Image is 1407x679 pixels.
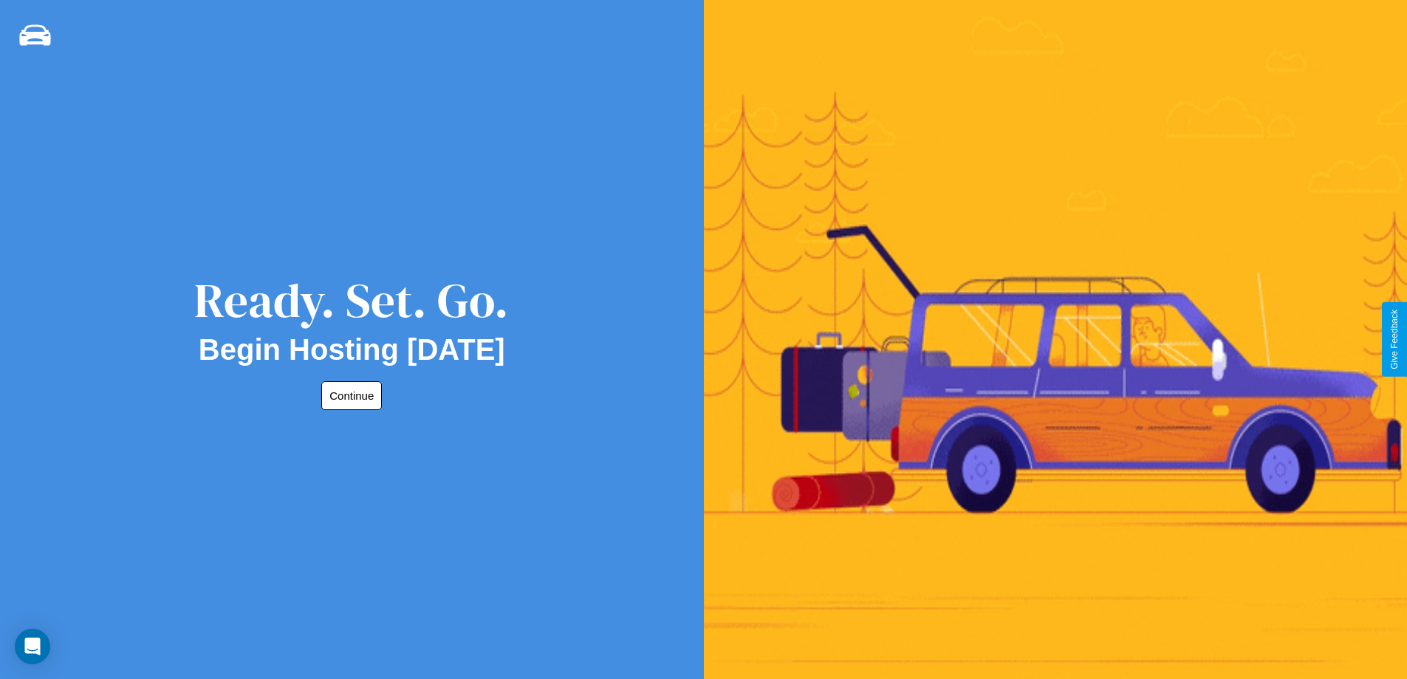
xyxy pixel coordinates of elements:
div: Open Intercom Messenger [15,629,50,664]
div: Ready. Set. Go. [194,267,509,333]
h2: Begin Hosting [DATE] [199,333,505,366]
div: Give Feedback [1389,310,1400,369]
button: Continue [321,381,382,410]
